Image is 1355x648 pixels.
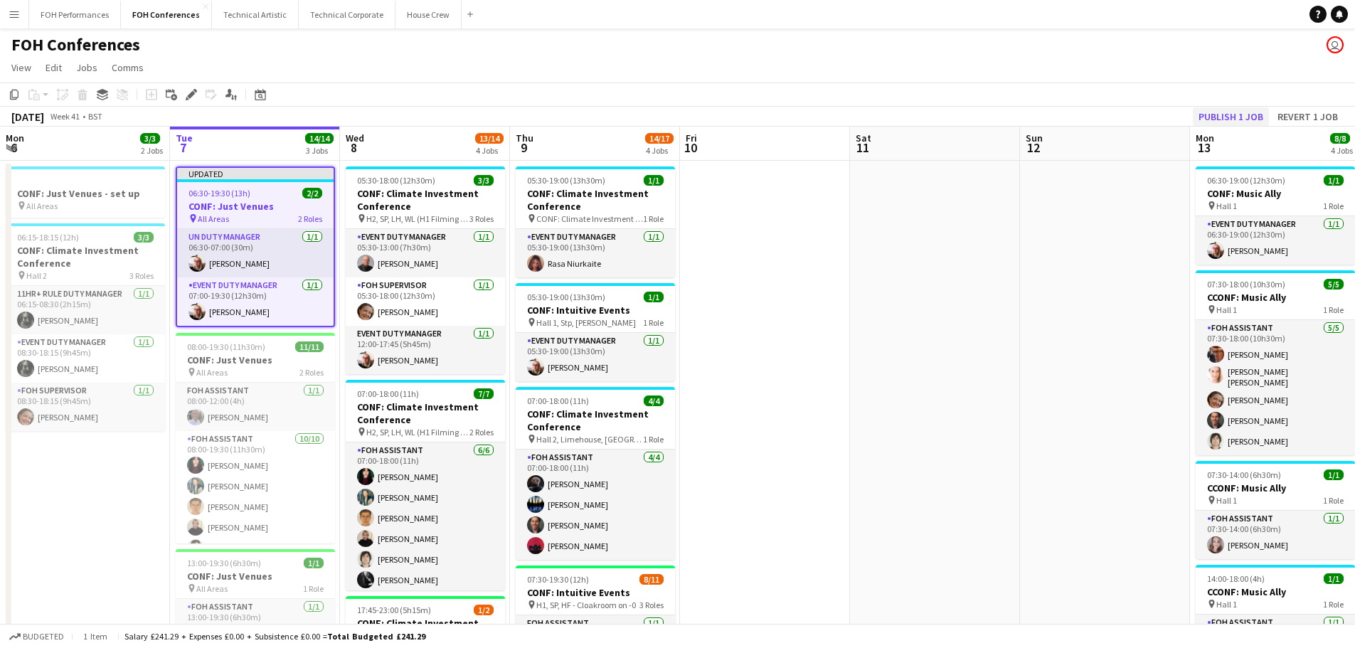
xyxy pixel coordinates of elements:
app-job-card: 05:30-19:00 (13h30m)1/1CONF: Climate Investment Conference CONF: Climate Investment Conference1 R... [516,166,675,277]
h3: CONF: Climate Investment Conference [516,187,675,213]
span: 7/7 [474,388,494,399]
span: 1/1 [1324,175,1344,186]
span: Wed [346,132,364,144]
app-card-role: Event Duty Manager1/108:30-18:15 (9h45m)[PERSON_NAME] [6,334,165,383]
span: 8/11 [639,574,664,585]
span: 1 Role [643,434,664,445]
span: 07:00-18:00 (11h) [357,388,419,399]
span: CONF: Climate Investment Conference [536,213,643,224]
a: Edit [40,58,68,77]
h3: CONF: Just Venues - set up [6,187,165,200]
app-card-role: UN Duty Manager1/106:30-07:00 (30m)[PERSON_NAME] [177,229,334,277]
app-job-card: 07:30-14:00 (6h30m)1/1CCONF: Music Ally Hall 11 RoleFOH Assistant1/107:30-14:00 (6h30m)[PERSON_NAME] [1196,461,1355,559]
span: 1 Role [1323,495,1344,506]
div: 4 Jobs [1331,145,1353,156]
span: 9 [514,139,533,156]
span: 1 item [78,631,112,642]
span: 3 Roles [469,213,494,224]
span: Mon [6,132,24,144]
span: 06:15-18:15 (12h) [17,232,79,243]
span: All Areas [196,367,228,378]
span: 05:30-19:00 (13h30m) [527,175,605,186]
span: 07:30-18:00 (10h30m) [1207,279,1285,290]
div: 05:30-18:00 (12h30m)3/3CONF: Climate Investment Conference H2, SP, LH, WL (H1 Filming only)3 Role... [346,166,505,374]
span: Sun [1026,132,1043,144]
app-card-role: FOH Assistant4/407:00-18:00 (11h)[PERSON_NAME][PERSON_NAME][PERSON_NAME][PERSON_NAME] [516,450,675,560]
span: 06:30-19:30 (13h) [188,188,250,198]
span: 05:30-18:00 (12h30m) [357,175,435,186]
span: H2, SP, LH, WL (H1 Filming only) [366,213,469,224]
div: Salary £241.29 + Expenses £0.00 + Subsistence £0.00 = [124,631,425,642]
app-card-role: Event Duty Manager1/105:30-19:00 (13h30m)[PERSON_NAME] [516,333,675,381]
span: 3/3 [134,232,154,243]
h3: CONF: Intuitive Events [516,586,675,599]
button: Technical Artistic [212,1,299,28]
span: H2, SP, LH, WL (H1 Filming only) [366,427,469,437]
app-job-card: CONF: Just Venues - set up All Areas [6,166,165,218]
span: 1 Role [643,213,664,224]
span: Hall 2, Limehouse, [GEOGRAPHIC_DATA] [536,434,643,445]
span: 07:30-14:00 (6h30m) [1207,469,1281,480]
h3: CONF: Climate Investment Conference [346,617,505,642]
span: 1/1 [644,292,664,302]
h3: CONF: Climate Investment Conference [6,244,165,270]
app-card-role: FOH Assistant1/113:00-19:30 (6h30m)[PERSON_NAME] [176,599,335,647]
span: 14:00-18:00 (4h) [1207,573,1265,584]
span: 13:00-19:30 (6h30m) [187,558,261,568]
app-card-role: Event Duty Manager1/106:30-19:00 (12h30m)[PERSON_NAME] [1196,216,1355,265]
span: Total Budgeted £241.29 [327,631,425,642]
span: 1/1 [304,558,324,568]
span: 1/1 [644,175,664,186]
span: Hall 1 [1216,304,1237,315]
button: FOH Conferences [121,1,212,28]
span: 7 [174,139,193,156]
h3: CCONF: Music Ally [1196,585,1355,598]
app-job-card: 06:30-19:00 (12h30m)1/1CONF: Music Ally Hall 11 RoleEvent Duty Manager1/106:30-19:00 (12h30m)[PER... [1196,166,1355,265]
button: Revert 1 job [1272,107,1344,126]
span: 07:30-19:30 (12h) [527,574,589,585]
div: Updated [177,168,334,179]
app-job-card: 13:00-19:30 (6h30m)1/1CONF: Just Venues All Areas1 RoleFOH Assistant1/113:00-19:30 (6h30m)[PERSON... [176,549,335,647]
span: Hall 1 [1216,201,1237,211]
button: FOH Performances [29,1,121,28]
span: Budgeted [23,632,64,642]
span: Tue [176,132,193,144]
span: Hall 1 [1216,599,1237,610]
span: 17:45-23:00 (5h15m) [357,605,431,615]
button: Publish 1 job [1193,107,1269,126]
div: Updated06:30-19:30 (13h)2/2CONF: Just Venues All Areas2 RolesUN Duty Manager1/106:30-07:00 (30m)[... [176,166,335,327]
app-user-avatar: Visitor Services [1327,36,1344,53]
span: 11 [854,139,871,156]
app-card-role: FOH Supervisor1/108:30-18:15 (9h45m)[PERSON_NAME] [6,383,165,431]
span: All Areas [196,583,228,594]
span: 8 [344,139,364,156]
span: 1 Role [303,583,324,594]
span: 3/3 [474,175,494,186]
div: 2 Jobs [141,145,163,156]
span: 1/2 [474,605,494,615]
span: 1 Role [1323,304,1344,315]
span: Hall 1, Stp, [PERSON_NAME] [536,317,636,328]
h3: CONF: Intuitive Events [516,304,675,317]
app-card-role: Event Duty Manager1/105:30-13:00 (7h30m)[PERSON_NAME] [346,229,505,277]
app-job-card: 07:00-18:00 (11h)4/4CONF: Climate Investment Conference Hall 2, Limehouse, [GEOGRAPHIC_DATA]1 Rol... [516,387,675,560]
span: Sat [856,132,871,144]
h3: CONF: Climate Investment Conference [346,187,505,213]
app-job-card: 06:15-18:15 (12h)3/3CONF: Climate Investment Conference Hall 23 Roles11hr+ Rule Duty Manager1/106... [6,223,165,431]
app-card-role: Event Duty Manager1/112:00-17:45 (5h45m)[PERSON_NAME] [346,326,505,374]
span: 1 Role [643,317,664,328]
span: All Areas [198,213,229,224]
h3: CONF: Climate Investment Conference [346,400,505,426]
a: View [6,58,37,77]
span: 1/1 [1324,469,1344,480]
div: 05:30-19:00 (13h30m)1/1CONF: Intuitive Events Hall 1, Stp, [PERSON_NAME]1 RoleEvent Duty Manager1... [516,283,675,381]
span: 3/3 [140,133,160,144]
app-card-role: Event Duty Manager1/105:30-19:00 (13h30m)Rasa Niurkaite [516,229,675,277]
app-card-role: FOH Supervisor1/105:30-18:00 (12h30m)[PERSON_NAME] [346,277,505,326]
h3: CCONF: Music Ally [1196,482,1355,494]
a: Jobs [70,58,103,77]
